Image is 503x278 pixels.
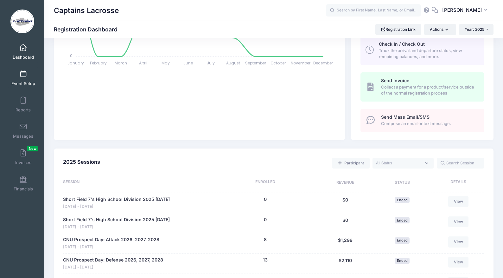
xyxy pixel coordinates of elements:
[245,60,267,66] tspan: September
[13,134,33,139] span: Messages
[381,78,409,83] span: Send Invoice
[8,67,38,89] a: Event Setup
[63,224,170,230] span: [DATE] - [DATE]
[63,179,215,187] div: Session
[8,172,38,195] a: Financials
[291,60,311,66] tspan: November
[8,120,38,142] a: Messages
[316,236,375,250] div: $1,299
[8,41,38,63] a: Dashboard
[332,158,369,169] a: Add a new manual registration
[54,26,123,33] h1: Registration Dashboard
[381,84,477,96] span: Collect a payment for a product/service outside of the normal registration process
[376,160,421,166] textarea: Search
[316,216,375,230] div: $0
[15,160,31,165] span: Invoices
[442,7,482,14] span: [PERSON_NAME]
[115,60,127,66] tspan: March
[379,48,477,60] span: Track the arrival and departure status, view remaining balances, and more.
[326,4,421,17] input: Search by First Name, Last Name, or Email...
[395,197,410,203] span: Ended
[184,60,193,66] tspan: June
[11,81,35,86] span: Event Setup
[375,179,430,187] div: Status
[13,55,34,60] span: Dashboard
[264,196,267,203] button: 0
[316,196,375,210] div: $0
[381,121,477,127] span: Compose an email or text message.
[459,24,493,35] button: Year: 2025
[63,264,163,270] span: [DATE] - [DATE]
[16,107,31,113] span: Reports
[10,10,34,33] img: Captains Lacrosse
[430,179,484,187] div: Details
[316,257,375,270] div: $2,110
[381,114,430,120] span: Send Mass Email/SMS
[316,179,375,187] div: Revenue
[68,60,84,66] tspan: January
[63,236,159,243] a: CNU Prospect Day: Attack 2026, 2027, 2028
[438,3,493,18] button: [PERSON_NAME]
[448,196,468,207] a: View
[360,72,484,102] a: Send Invoice Collect a payment for a product/service outside of the normal registration process
[360,36,484,65] a: Check In / Check Out Track the arrival and departure status, view remaining balances, and more.
[437,158,484,169] input: Search Session
[139,60,148,66] tspan: April
[63,204,170,210] span: [DATE] - [DATE]
[271,60,286,66] tspan: October
[264,236,267,243] button: 8
[63,257,163,263] a: CNU Prospect Day: Defense 2026, 2027, 2028
[162,60,170,66] tspan: May
[314,60,334,66] tspan: December
[8,146,38,168] a: InvoicesNew
[90,60,107,66] tspan: February
[263,257,268,263] button: 13
[63,216,170,223] a: Short Field 7's High School Division 2025 [DATE]
[54,3,119,18] h1: Captains Lacrosse
[395,237,410,243] span: Ended
[70,53,73,58] tspan: 0
[27,146,38,151] span: New
[395,217,410,223] span: Ended
[14,186,33,192] span: Financials
[207,60,215,66] tspan: July
[8,93,38,116] a: Reports
[395,258,410,264] span: Ended
[465,27,484,32] span: Year: 2025
[448,216,468,227] a: View
[424,24,456,35] button: Actions
[63,196,170,203] a: Short Field 7's High School Division 2025 [DATE]
[63,159,100,165] span: 2025 Sessions
[448,236,468,247] a: View
[215,179,316,187] div: Enrolled
[448,257,468,268] a: View
[375,24,421,35] a: Registration Link
[226,60,240,66] tspan: August
[264,216,267,223] button: 0
[63,244,159,250] span: [DATE] - [DATE]
[379,41,425,47] span: Check In / Check Out
[360,109,484,132] a: Send Mass Email/SMS Compose an email or text message.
